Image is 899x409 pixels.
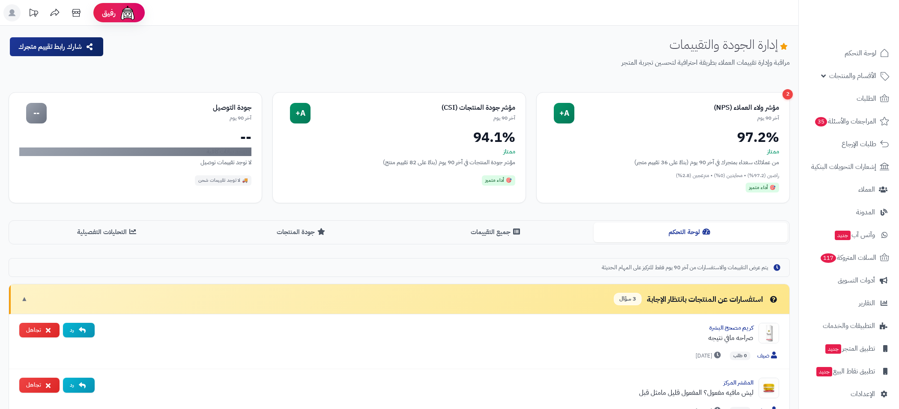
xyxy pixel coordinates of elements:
button: تجاهل [19,378,60,393]
a: تطبيق نقاط البيعجديد [804,361,894,382]
a: لوحة التحكم [804,43,894,63]
span: يتم عرض التقييمات والاستفسارات من آخر 90 يوم فقط للتركيز على المهام الحديثة [602,264,768,272]
img: ai-face.png [119,4,136,21]
div: آخر 90 يوم [47,114,251,122]
a: المقشر المركز [723,378,753,387]
div: -- [19,130,251,144]
a: الإعدادات [804,384,894,404]
div: 94.1% [283,130,515,144]
a: وآتس آبجديد [804,225,894,245]
span: التقارير [859,297,875,309]
div: ممتاز [547,147,779,156]
span: تطبيق نقاط البيع [815,365,875,377]
a: طلبات الإرجاع [804,134,894,154]
h1: إدارة الجودة والتقييمات [669,37,790,51]
div: من عملائك سعداء بمتجرك في آخر 90 يوم (بناءً على 36 تقييم متجر) [547,158,779,167]
button: تجاهل [19,323,60,338]
a: التطبيقات والخدمات [804,316,894,336]
a: التقارير [804,293,894,313]
div: راضين (97.2%) • محايدين (0%) • منزعجين (2.8%) [547,172,779,179]
div: آخر 90 يوم [574,114,779,122]
span: طلبات الإرجاع [842,138,876,150]
div: 2 [783,89,793,99]
a: السلات المتروكة117 [804,247,894,268]
span: الإعدادات [851,388,875,400]
a: تطبيق المتجرجديد [804,338,894,359]
div: مؤشر جودة المنتجات (CSI) [311,103,515,113]
a: الطلبات [804,88,894,109]
div: مؤشر جودة المنتجات في آخر 90 يوم (بناءً على 82 تقييم منتج) [283,158,515,167]
div: مؤشر ولاء العملاء (NPS) [574,103,779,113]
span: جديد [835,231,851,240]
span: أدوات التسويق [838,274,875,286]
div: ممتاز [283,147,515,156]
span: المدونة [856,206,875,218]
span: تطبيق المتجر [824,343,875,355]
a: المدونة [804,202,894,223]
div: ليش مافيه مفعول؟ المفعول قليل مامثل قبل [102,388,753,398]
div: 97.2% [547,130,779,144]
div: استفسارات عن المنتجات بانتظار الإجابة [614,293,779,305]
button: جميع التقييمات [399,223,594,242]
img: Product [759,323,779,343]
div: A+ [290,103,311,123]
span: المراجعات والأسئلة [814,115,876,127]
span: الطلبات [857,93,876,105]
span: إشعارات التحويلات البنكية [811,161,876,173]
span: التطبيقات والخدمات [823,320,875,332]
div: 🎯 أداء متميز [482,175,515,186]
img: logo-2.png [841,23,891,41]
span: 35 [815,117,827,126]
div: لا توجد تقييمات توصيل [19,158,251,167]
div: صراحه مافي نتيجه [102,333,753,343]
span: العملاء [858,183,875,195]
button: جودة المنتجات [205,223,400,242]
a: أدوات التسويق [804,270,894,291]
span: جديد [816,367,832,376]
span: رفيق [102,8,116,18]
span: ▼ [21,294,28,304]
span: جديد [825,344,841,354]
span: 0 طلب [730,352,750,360]
span: ضيف [757,352,779,361]
span: السلات المتروكة [820,252,876,264]
span: الأقسام والمنتجات [829,70,876,82]
div: آخر 90 يوم [311,114,515,122]
div: جودة التوصيل [47,103,251,113]
a: تحديثات المنصة [23,4,44,24]
div: 🎯 أداء متميز [746,183,779,193]
span: 117 [821,253,836,263]
p: مراقبة وإدارة تقييمات العملاء بطريقة احترافية لتحسين تجربة المتجر [111,58,790,68]
div: -- [26,103,47,123]
button: رد [63,378,95,393]
a: كريم مصحح البشرة [709,323,753,332]
button: شارك رابط تقييم متجرك [10,37,103,56]
a: إشعارات التحويلات البنكية [804,156,894,177]
button: لوحة التحكم [594,223,788,242]
div: لا توجد بيانات كافية [19,147,251,156]
a: العملاء [804,179,894,200]
span: لوحة التحكم [845,47,876,59]
span: 3 سؤال [614,293,642,305]
div: A+ [554,103,574,123]
span: وآتس آب [834,229,875,241]
button: رد [63,323,95,338]
a: المراجعات والأسئلة35 [804,111,894,132]
button: التحليلات التفصيلية [11,223,205,242]
div: 🚚 لا توجد تقييمات شحن [195,175,252,186]
img: Product [759,378,779,398]
span: [DATE] [696,352,723,360]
